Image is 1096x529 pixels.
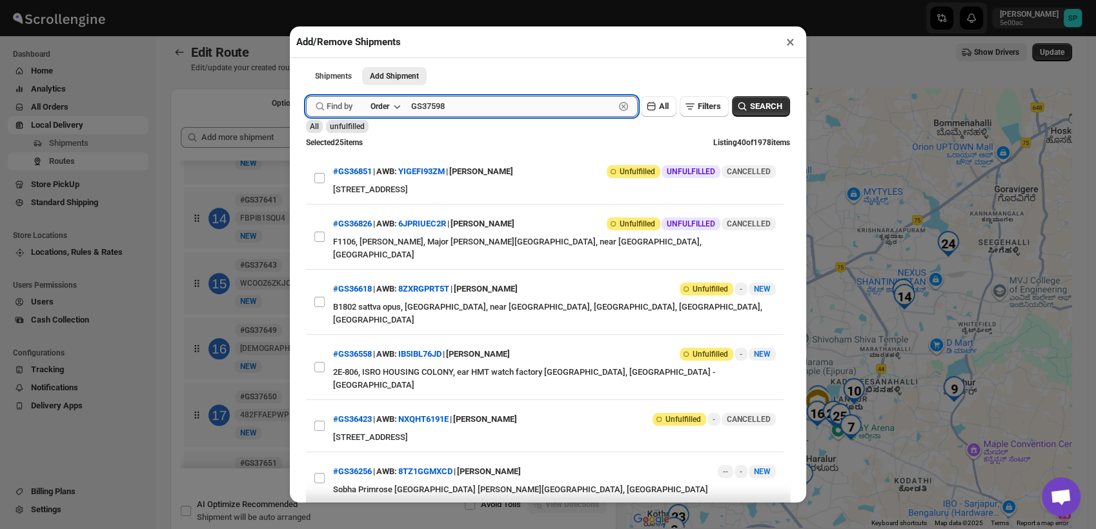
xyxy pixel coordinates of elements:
span: Selected 25 items [306,138,363,147]
button: #GS36423 [333,414,372,424]
button: #GS36256 [333,466,372,476]
div: F1106, [PERSON_NAME], Major [PERSON_NAME][GEOGRAPHIC_DATA], near [GEOGRAPHIC_DATA], [GEOGRAPHIC_D... [333,235,776,261]
span: Shipments [315,71,352,81]
input: Enter value here [411,96,614,117]
span: AWB: [376,165,397,178]
button: 8ZXRGPRT5T [398,284,449,294]
div: [PERSON_NAME] [454,277,518,301]
span: Unfulfilled [620,166,655,177]
button: All [641,96,676,117]
div: | | [333,277,518,301]
button: × [781,33,800,51]
span: UNFULFILLED [667,219,715,229]
button: 6JPRIUEC2R [398,219,446,228]
span: - [740,349,742,359]
span: All [310,122,319,131]
button: Clear [617,100,630,113]
span: AWB: [376,413,397,426]
div: [PERSON_NAME] [446,343,510,366]
span: NEW [754,467,771,476]
div: Selected Shipments [170,117,616,473]
button: Order [363,97,407,115]
h2: Add/Remove Shipments [296,35,401,48]
button: 8TZ1GGMXCD [398,466,452,476]
span: NEW [754,350,771,359]
div: Order [370,101,389,112]
div: [STREET_ADDRESS] [333,183,776,196]
span: - [740,466,742,477]
span: unfulfilled [330,122,365,131]
div: [PERSON_NAME] [451,212,514,235]
div: [PERSON_NAME] [457,460,521,483]
span: UNFULFILLED [667,166,715,177]
div: [PERSON_NAME] [453,408,517,431]
span: - [713,414,715,424]
span: AWB: [376,283,397,295]
span: -- [723,466,728,477]
span: Find by [327,100,352,113]
span: Unfulfilled [693,284,728,294]
div: | | [333,460,521,483]
span: AWB: [376,217,397,230]
span: NEW [754,284,771,294]
button: NXQHT6191E [398,414,449,424]
div: | | [333,408,517,431]
button: #GS36826 [333,219,372,228]
span: AWB: [376,348,397,361]
span: Listing 40 of 1978 items [713,138,790,147]
span: Unfulfilled [693,349,728,359]
span: All [659,101,669,111]
span: CANCELLED [727,415,771,424]
span: CANCELLED [727,167,771,176]
button: YIGEFI93ZM [398,166,445,176]
button: Filters [680,96,729,117]
div: | | [333,160,513,183]
div: B1802 sattva opus, [GEOGRAPHIC_DATA], near [GEOGRAPHIC_DATA], [GEOGRAPHIC_DATA], [GEOGRAPHIC_DATA... [333,301,776,326]
span: Add Shipment [370,71,419,81]
button: SEARCH [732,96,790,117]
span: CANCELLED [727,219,771,228]
div: [PERSON_NAME] [449,160,513,183]
span: Filters [698,101,721,111]
span: SEARCH [750,100,782,113]
span: Unfulfilled [665,414,701,424]
span: AWB: [376,465,397,478]
div: | | [333,212,514,235]
div: | | [333,343,510,366]
span: Unfulfilled [620,219,655,229]
button: #GS36851 [333,166,372,176]
div: Open chat [1042,477,1081,516]
div: 2E-806, ISRO HOUSING COLONY, ear HMT watch factory [GEOGRAPHIC_DATA], [GEOGRAPHIC_DATA] -[GEOGRAP... [333,366,776,392]
div: [STREET_ADDRESS] [333,431,776,444]
button: #GS36558 [333,349,372,359]
div: Sobha Primrose [GEOGRAPHIC_DATA] [PERSON_NAME][GEOGRAPHIC_DATA], [GEOGRAPHIC_DATA] [333,483,776,496]
span: - [740,284,742,294]
button: #GS36618 [333,284,372,294]
button: IB5IBL76JD [398,349,441,359]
